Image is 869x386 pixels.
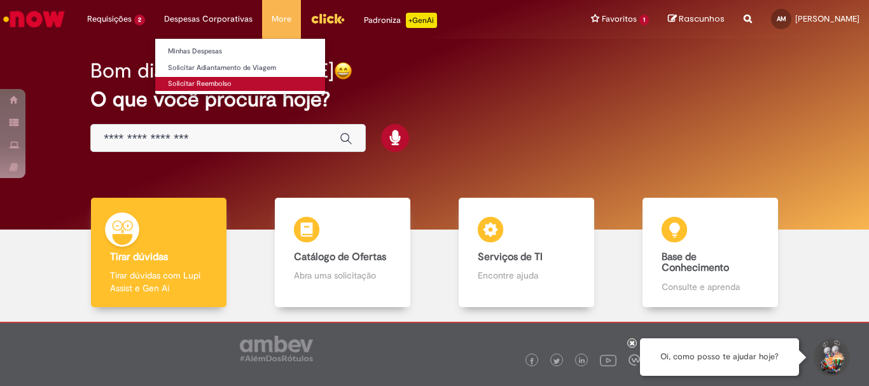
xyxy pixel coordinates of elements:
[155,61,325,75] a: Solicitar Adiantamento de Viagem
[364,13,437,28] div: Padroniza
[334,62,352,80] img: happy-face.png
[87,13,132,25] span: Requisições
[294,251,386,263] b: Catálogo de Ofertas
[155,45,325,59] a: Minhas Despesas
[812,338,850,376] button: Iniciar Conversa de Suporte
[164,13,253,25] span: Despesas Corporativas
[640,338,799,376] div: Oi, como posso te ajudar hoje?
[618,198,802,308] a: Base de Conhecimento Consulte e aprenda
[155,38,326,95] ul: Despesas Corporativas
[240,336,313,361] img: logo_footer_ambev_rotulo_gray.png
[639,15,649,25] span: 1
[777,15,786,23] span: AM
[67,198,251,308] a: Tirar dúvidas Tirar dúvidas com Lupi Assist e Gen Ai
[90,88,779,111] h2: O que você procura hoje?
[434,198,618,308] a: Serviços de TI Encontre ajuda
[155,77,325,91] a: Solicitar Reembolso
[294,269,391,282] p: Abra uma solicitação
[668,13,725,25] a: Rascunhos
[110,251,168,263] b: Tirar dúvidas
[1,6,67,32] img: ServiceNow
[478,269,574,282] p: Encontre ajuda
[251,198,434,308] a: Catálogo de Ofertas Abra uma solicitação
[406,13,437,28] p: +GenAi
[529,358,535,364] img: logo_footer_facebook.png
[602,13,637,25] span: Favoritos
[579,357,585,365] img: logo_footer_linkedin.png
[600,352,616,368] img: logo_footer_youtube.png
[679,13,725,25] span: Rascunhos
[662,251,729,275] b: Base de Conhecimento
[629,354,640,366] img: logo_footer_workplace.png
[310,9,345,28] img: click_logo_yellow_360x200.png
[272,13,291,25] span: More
[553,358,560,364] img: logo_footer_twitter.png
[134,15,145,25] span: 2
[662,280,758,293] p: Consulte e aprenda
[478,251,543,263] b: Serviços de TI
[110,269,207,294] p: Tirar dúvidas com Lupi Assist e Gen Ai
[795,13,859,24] span: [PERSON_NAME]
[90,60,334,82] h2: Bom dia, [PERSON_NAME]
